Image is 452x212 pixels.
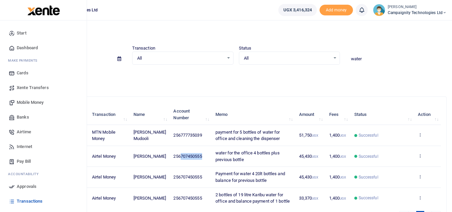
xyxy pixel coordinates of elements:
a: Dashboard [5,41,81,55]
th: Memo: activate to sort column ascending [212,104,295,125]
a: Pay Bill [5,154,81,169]
a: Mobile Money [5,95,81,110]
small: UGX [312,175,318,179]
small: UGX [312,197,318,200]
img: profile-user [373,4,385,16]
a: Banks [5,110,81,125]
span: water for the office 4 bottles plus previous bottle [215,150,280,162]
span: 2 bottles of 19 litre Karibu water for office and balance payment of 1 bottle [215,192,290,204]
span: MTN Mobile Money [92,130,115,141]
span: Add money [320,5,353,16]
th: Status: activate to sort column ascending [350,104,414,125]
span: Start [17,30,26,37]
span: Approvals [17,183,36,190]
a: Add money [320,7,353,12]
a: Start [5,26,81,41]
small: [PERSON_NAME] [388,4,447,10]
span: Airtel Money [92,196,116,201]
a: Internet [5,139,81,154]
span: Successful [359,195,378,201]
th: Account Number: activate to sort column ascending [170,104,212,125]
span: Campaignity Technologies Ltd [388,10,447,16]
small: UGX [312,134,318,137]
a: Approvals [5,179,81,194]
img: logo-large [27,5,60,15]
span: 1,400 [329,133,346,138]
a: Airtime [5,125,81,139]
a: profile-user [PERSON_NAME] Campaignity Technologies Ltd [373,4,447,16]
li: M [5,55,81,66]
th: Fees: activate to sort column ascending [325,104,350,125]
small: UGX [340,134,346,137]
span: 33,370 [299,196,319,201]
li: Toup your wallet [320,5,353,16]
a: Cards [5,66,81,80]
span: Banks [17,114,29,121]
span: All [137,55,224,62]
span: [PERSON_NAME] [133,174,166,180]
span: Internet [17,143,32,150]
span: Cards [17,70,28,76]
span: 1,400 [329,154,346,159]
span: ake Payments [11,58,37,63]
span: [PERSON_NAME] [133,154,166,159]
span: 1,400 [329,196,346,201]
span: 45,430 [299,154,319,159]
small: UGX [340,175,346,179]
span: payment for 5 bottles of water for office and cleaning the dispenser [215,130,280,141]
label: Transaction [132,45,155,52]
span: Dashboard [17,45,38,51]
th: Action: activate to sort column ascending [414,104,441,125]
span: countability [13,171,38,176]
th: Transaction: activate to sort column ascending [88,104,130,125]
span: Airtel Money [92,154,116,159]
li: Wallet ballance [276,4,320,16]
a: UGX 3,416,324 [278,4,317,16]
th: Amount: activate to sort column ascending [295,104,326,125]
a: Xente Transfers [5,80,81,95]
a: Transactions [5,194,81,209]
span: 256777735039 [173,133,202,138]
p: Download [25,73,447,80]
span: Pay Bill [17,158,31,165]
span: Mobile Money [17,99,43,106]
span: 51,750 [299,133,319,138]
small: UGX [340,197,346,200]
span: 45,430 [299,174,319,180]
a: logo-small logo-large logo-large [27,7,60,12]
input: Search [345,53,447,65]
span: All [244,55,331,62]
span: 256707450555 [173,196,202,201]
span: Successful [359,174,378,180]
span: 1,400 [329,174,346,180]
span: 256707450555 [173,174,202,180]
span: UGX 3,416,324 [283,7,312,13]
span: 256707450555 [173,154,202,159]
span: Transactions [17,198,42,205]
h4: Transactions [25,29,447,36]
span: Payment for water 4 20lt bottles and balance for previous bottle [215,171,285,183]
small: UGX [312,155,318,158]
span: Successful [359,153,378,159]
span: Airtel Money [92,174,116,180]
span: [PERSON_NAME] Mudooli [133,130,166,141]
label: Status [239,45,252,52]
span: Airtime [17,129,31,135]
span: [PERSON_NAME] [133,196,166,201]
span: Xente Transfers [17,84,49,91]
span: Successful [359,132,378,138]
th: Name: activate to sort column ascending [130,104,170,125]
small: UGX [340,155,346,158]
li: Ac [5,169,81,179]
